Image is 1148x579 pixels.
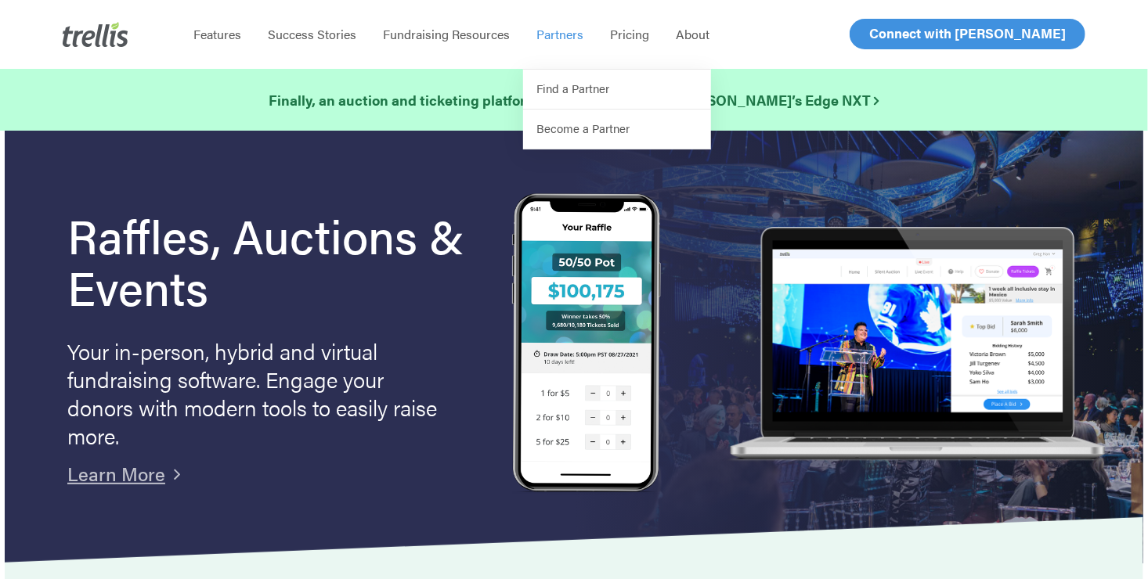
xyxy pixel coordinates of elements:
img: Trellis Raffles, Auctions and Event Fundraising [512,193,661,496]
span: Partners [536,25,583,43]
a: About [662,27,723,42]
a: Learn More [67,460,165,487]
span: About [676,25,709,43]
p: Your in-person, hybrid and virtual fundraising software. Engage your donors with modern tools to ... [67,336,443,449]
strong: Finally, an auction and ticketing platform that integrates with [PERSON_NAME]’s Edge NXT [269,90,879,110]
h1: Raffles, Auctions & Events [67,209,467,312]
img: rafflelaptop_mac_optim.png [722,227,1112,462]
span: Fundraising Resources [383,25,510,43]
span: Features [193,25,241,43]
a: Finally, an auction and ticketing platform that integrates with [PERSON_NAME]’s Edge NXT [269,89,879,111]
a: Find a Partner [523,70,711,110]
a: Become a Partner [523,110,711,149]
a: Pricing [597,27,662,42]
a: Fundraising Resources [370,27,523,42]
a: Connect with [PERSON_NAME] [850,19,1085,49]
span: Connect with [PERSON_NAME] [869,23,1066,42]
a: Success Stories [255,27,370,42]
a: Partners [523,27,597,42]
span: Become a Partner [536,120,630,136]
span: Pricing [610,25,649,43]
img: Trellis [63,22,128,47]
a: Features [180,27,255,42]
span: Success Stories [268,25,356,43]
span: Find a Partner [536,80,609,96]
